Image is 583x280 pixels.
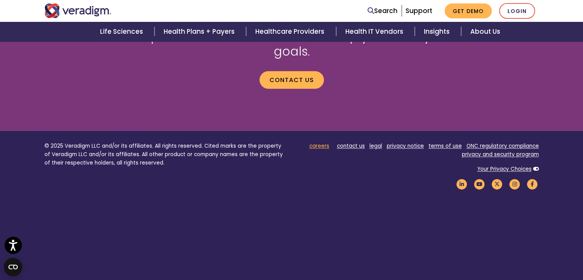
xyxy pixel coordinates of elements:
a: Get Demo [445,3,492,18]
a: Healthcare Providers [246,22,336,41]
a: Login [499,3,535,19]
a: Health Plans + Payers [154,22,246,41]
a: Veradigm Instagram Link [508,181,521,188]
a: privacy and security program [462,151,539,158]
p: © 2025 Veradigm LLC and/or its affiliates. All rights reserved. Cited marks are the property of V... [44,142,286,167]
a: Support [406,6,432,15]
a: terms of use [429,142,462,150]
a: careers [309,142,329,150]
a: ONC regulatory compliance [466,142,539,150]
h2: Speak with a Veradigm Account Executive or request a demo of how we can help you meet your goals. [129,15,455,59]
a: Life Sciences [91,22,154,41]
a: Veradigm Facebook Link [526,181,539,188]
a: Veradigm YouTube Link [473,181,486,188]
button: Open CMP widget [4,258,22,276]
a: Health IT Vendors [336,22,415,41]
a: Contact us [259,71,324,89]
a: Insights [415,22,461,41]
a: legal [370,142,382,150]
a: Your Privacy Choices [477,165,532,173]
a: Veradigm Twitter Link [491,181,504,188]
a: About Us [461,22,509,41]
a: Veradigm LinkedIn Link [455,181,468,188]
img: Veradigm logo [44,3,112,18]
a: contact us [337,142,365,150]
a: privacy notice [387,142,424,150]
a: Search [368,6,397,16]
